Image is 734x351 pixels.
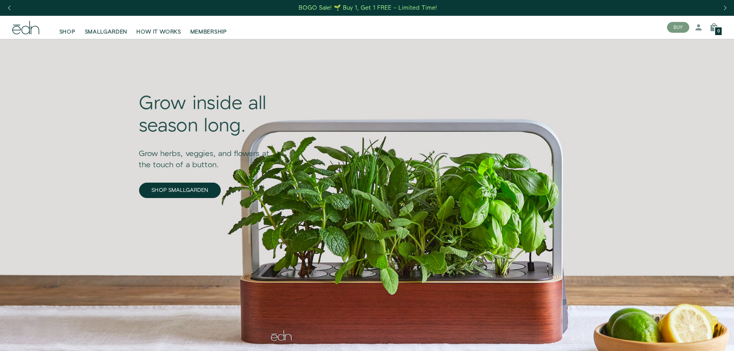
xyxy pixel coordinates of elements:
[139,138,281,171] div: Grow herbs, veggies, and flowers at the touch of a button.
[298,2,438,14] a: BOGO Sale! 🌱 Buy 1, Get 1 FREE – Limited Time!
[132,19,185,36] a: HOW IT WORKS
[299,4,437,12] div: BOGO Sale! 🌱 Buy 1, Get 1 FREE – Limited Time!
[717,29,720,34] span: 0
[190,28,227,36] span: MEMBERSHIP
[59,28,76,36] span: SHOP
[136,28,181,36] span: HOW IT WORKS
[80,19,132,36] a: SMALLGARDEN
[55,19,80,36] a: SHOP
[85,28,128,36] span: SMALLGARDEN
[139,183,221,198] a: SHOP SMALLGARDEN
[675,328,726,347] iframe: Opens a widget where you can find more information
[667,22,689,33] button: BUY
[139,93,281,137] div: Grow inside all season long.
[186,19,232,36] a: MEMBERSHIP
